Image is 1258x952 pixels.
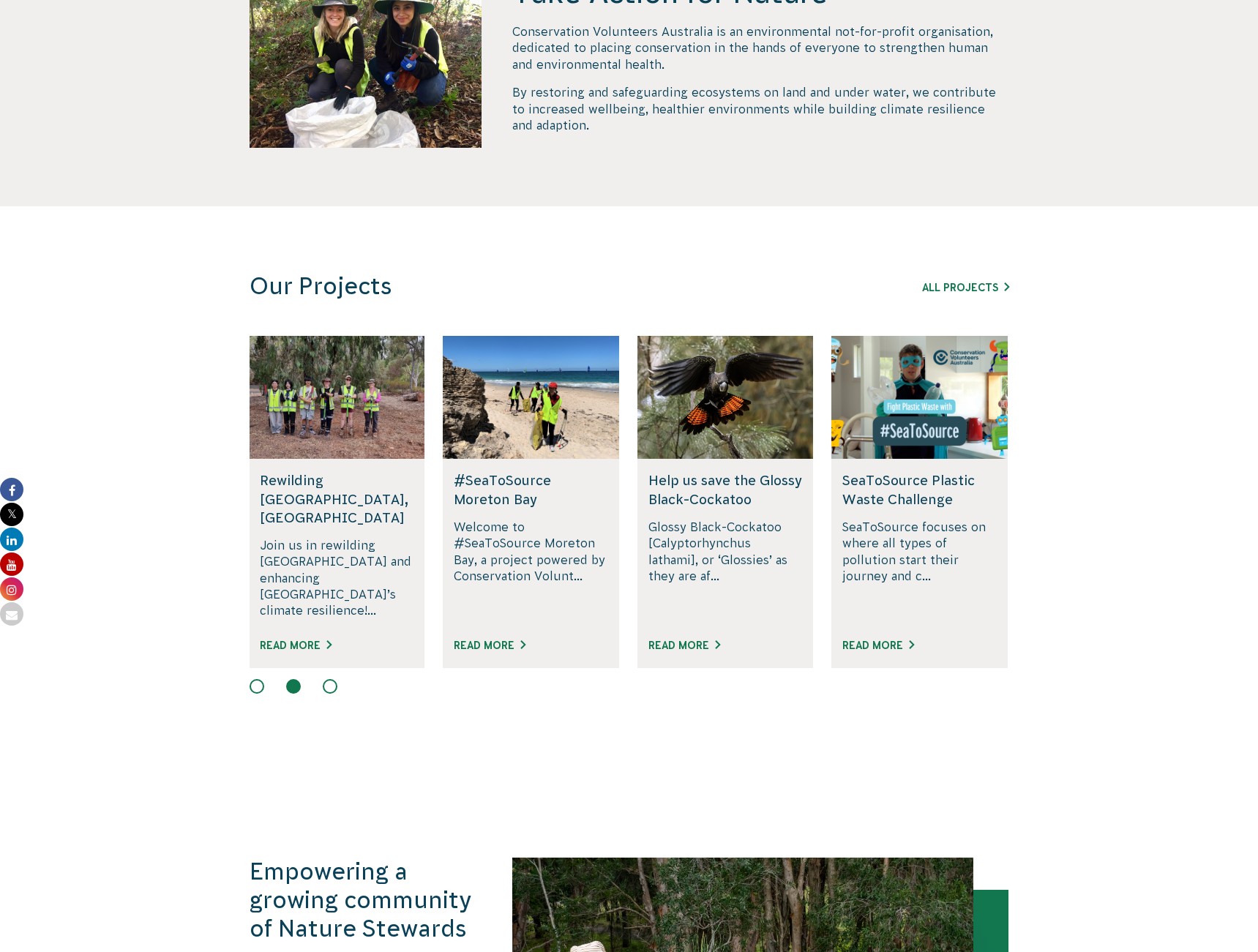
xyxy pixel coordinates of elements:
[648,471,803,508] h5: Help us save the Glossy Black-Cockatoo
[250,858,482,943] h3: Empowering a growing community of Nature Stewards
[250,272,812,301] h3: Our Projects
[260,640,332,651] a: Read More
[648,640,720,651] a: Read More
[260,471,414,527] h5: Rewilding [GEOGRAPHIC_DATA], [GEOGRAPHIC_DATA]
[512,84,1008,133] p: By restoring and safeguarding ecosystems on land and under water, we contribute to increased well...
[260,537,414,621] p: Join us in rewilding [GEOGRAPHIC_DATA] and enhancing [GEOGRAPHIC_DATA]’s climate resilience!...
[512,23,1008,72] p: Conservation Volunteers Australia is an environmental not-for-profit organisation, dedicated to p...
[454,519,608,621] p: Welcome to #SeaToSource Moreton Bay, a project powered by Conservation Volunt...
[454,471,608,508] h5: #SeaToSource Moreton Bay
[922,282,1009,293] a: All Projects
[842,640,914,651] a: Read More
[648,519,803,621] p: Glossy Black-Cockatoo [Calyptorhynchus lathami], or ‘Glossies’ as they are af...
[842,471,997,508] h5: SeaToSource Plastic Waste Challenge
[842,519,997,621] p: SeaToSource focuses on where all types of pollution start their journey and c...
[454,640,525,651] a: Read More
